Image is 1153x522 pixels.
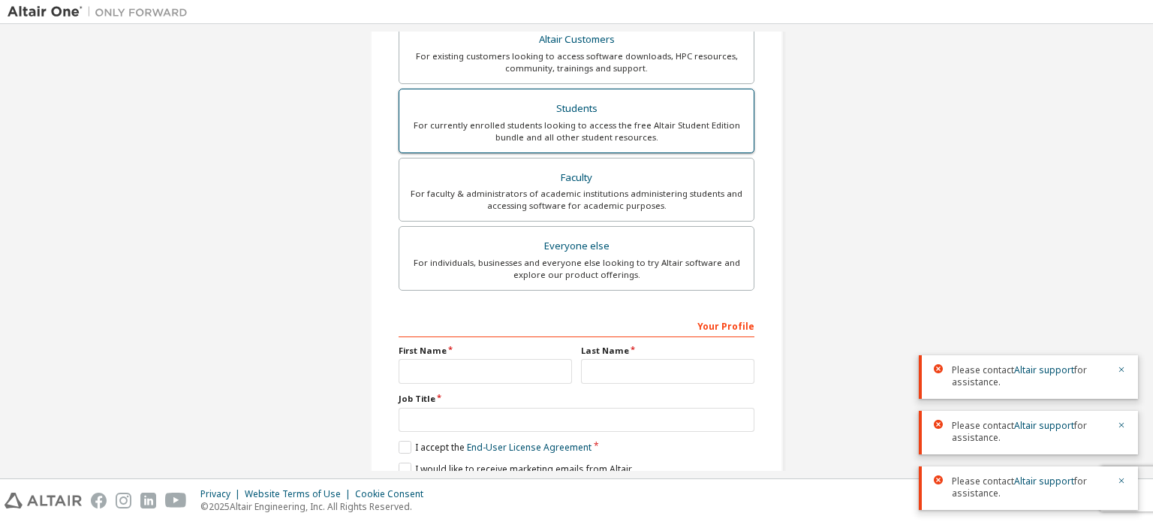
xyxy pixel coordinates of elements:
div: Faculty [408,167,745,189]
div: Students [408,98,745,119]
img: instagram.svg [116,493,131,508]
img: Altair One [8,5,195,20]
span: Please contact for assistance. [952,420,1108,444]
label: I would like to receive marketing emails from Altair [399,463,632,475]
a: End-User License Agreement [467,441,592,454]
div: For faculty & administrators of academic institutions administering students and accessing softwa... [408,188,745,212]
label: First Name [399,345,572,357]
a: Altair support [1014,475,1074,487]
div: For individuals, businesses and everyone else looking to try Altair software and explore our prod... [408,257,745,281]
label: I accept the [399,441,592,454]
div: Website Terms of Use [245,488,355,500]
img: linkedin.svg [140,493,156,508]
label: Last Name [581,345,754,357]
span: Please contact for assistance. [952,364,1108,388]
div: Your Profile [399,313,754,337]
img: facebook.svg [91,493,107,508]
img: youtube.svg [165,493,187,508]
span: Please contact for assistance. [952,475,1108,499]
div: For currently enrolled students looking to access the free Altair Student Edition bundle and all ... [408,119,745,143]
img: altair_logo.svg [5,493,82,508]
p: © 2025 Altair Engineering, Inc. All Rights Reserved. [200,500,432,513]
div: Everyone else [408,236,745,257]
div: Cookie Consent [355,488,432,500]
div: For existing customers looking to access software downloads, HPC resources, community, trainings ... [408,50,745,74]
label: Job Title [399,393,754,405]
div: Privacy [200,488,245,500]
a: Altair support [1014,364,1074,376]
div: Altair Customers [408,29,745,50]
a: Altair support [1014,419,1074,432]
